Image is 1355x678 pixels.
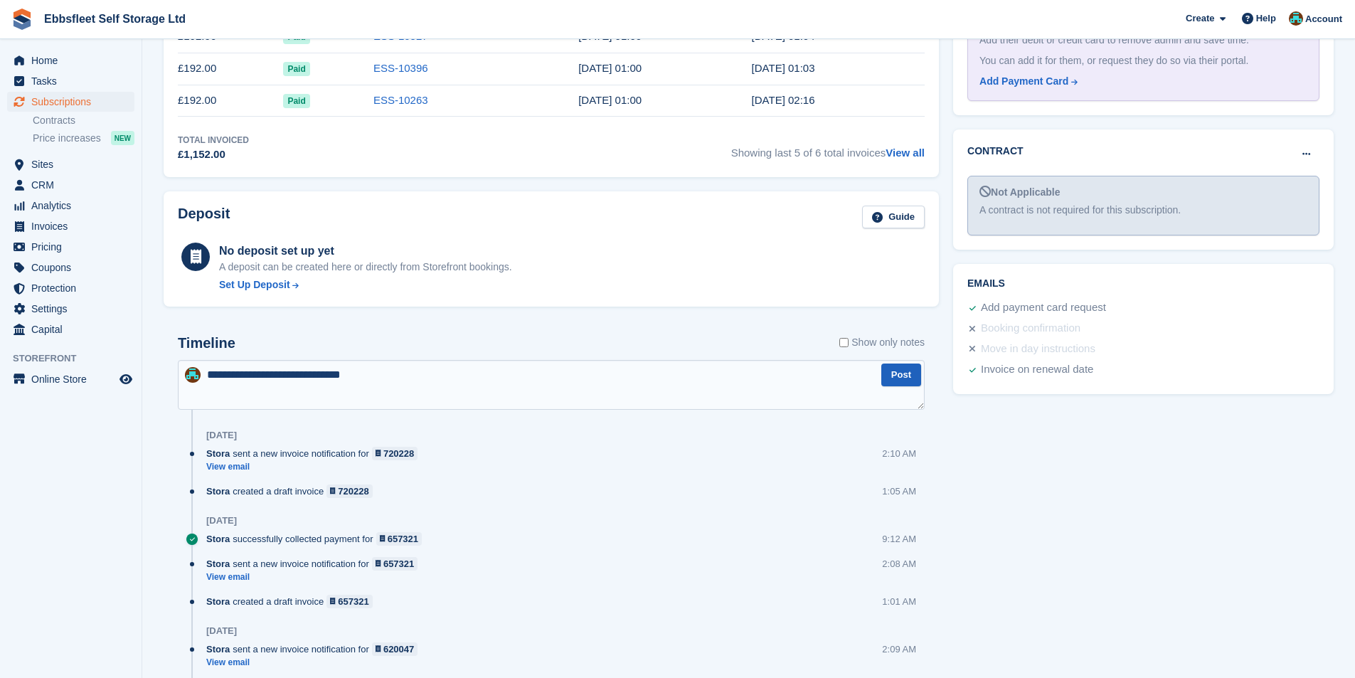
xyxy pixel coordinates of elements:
[31,216,117,236] span: Invoices
[979,74,1302,89] a: Add Payment Card
[219,277,290,292] div: Set Up Deposit
[111,131,134,145] div: NEW
[178,206,230,229] h2: Deposit
[981,300,1106,317] div: Add payment card request
[206,447,425,460] div: sent a new invoice notification for
[31,71,117,91] span: Tasks
[383,557,414,571] div: 657321
[206,657,425,669] a: View email
[882,447,916,460] div: 2:10 AM
[178,85,283,117] td: £192.00
[7,71,134,91] a: menu
[882,484,916,498] div: 1:05 AM
[31,51,117,70] span: Home
[578,94,642,106] time: 2025-05-02 00:00:00 UTC
[31,369,117,389] span: Online Store
[206,430,237,441] div: [DATE]
[31,175,117,195] span: CRM
[372,557,418,571] a: 657321
[881,364,921,387] button: Post
[31,154,117,174] span: Sites
[967,144,1024,159] h2: Contract
[882,595,916,608] div: 1:01 AM
[206,557,425,571] div: sent a new invoice notification for
[979,33,1307,48] div: Add their debit or credit card to remove admin and save time.
[31,278,117,298] span: Protection
[752,62,815,74] time: 2025-05-29 00:03:05 UTC
[206,461,425,473] a: View email
[206,484,380,498] div: created a draft invoice
[33,130,134,146] a: Price increases NEW
[7,278,134,298] a: menu
[388,532,418,546] div: 657321
[206,642,230,656] span: Stora
[31,258,117,277] span: Coupons
[7,299,134,319] a: menu
[283,62,309,76] span: Paid
[372,642,418,656] a: 620047
[7,196,134,216] a: menu
[373,94,428,106] a: ESS-10263
[283,94,309,108] span: Paid
[219,243,512,260] div: No deposit set up yet
[578,62,642,74] time: 2025-05-30 00:00:00 UTC
[376,532,423,546] a: 657321
[7,319,134,339] a: menu
[882,642,916,656] div: 2:09 AM
[206,595,230,608] span: Stora
[886,147,925,159] a: View all
[979,53,1307,68] div: You can add it for them, or request they do so via their portal.
[981,341,1095,358] div: Move in day instructions
[38,7,191,31] a: Ebbsfleet Self Storage Ltd
[1289,11,1303,26] img: George Spring
[383,447,414,460] div: 720228
[178,134,249,147] div: Total Invoiced
[979,203,1307,218] div: A contract is not required for this subscription.
[373,62,428,74] a: ESS-10396
[7,216,134,236] a: menu
[1256,11,1276,26] span: Help
[752,94,815,106] time: 2025-05-01 01:16:42 UTC
[981,320,1080,337] div: Booking confirmation
[372,447,418,460] a: 720228
[206,515,237,526] div: [DATE]
[31,196,117,216] span: Analytics
[7,92,134,112] a: menu
[967,278,1319,290] h2: Emails
[31,237,117,257] span: Pricing
[219,260,512,275] p: A deposit can be created here or directly from Storefront bookings.
[206,484,230,498] span: Stora
[178,53,283,85] td: £192.00
[839,335,925,350] label: Show only notes
[206,595,380,608] div: created a draft invoice
[839,335,849,350] input: Show only notes
[117,371,134,388] a: Preview store
[219,277,512,292] a: Set Up Deposit
[206,642,425,656] div: sent a new invoice notification for
[206,532,429,546] div: successfully collected payment for
[7,258,134,277] a: menu
[7,51,134,70] a: menu
[178,147,249,163] div: £1,152.00
[981,361,1093,378] div: Invoice on renewal date
[338,595,368,608] div: 657321
[7,237,134,257] a: menu
[33,132,101,145] span: Price increases
[338,484,368,498] div: 720228
[383,642,414,656] div: 620047
[31,299,117,319] span: Settings
[7,369,134,389] a: menu
[33,114,134,127] a: Contracts
[979,185,1307,200] div: Not Applicable
[206,532,230,546] span: Stora
[1305,12,1342,26] span: Account
[326,484,373,498] a: 720228
[731,134,925,163] span: Showing last 5 of 6 total invoices
[178,335,235,351] h2: Timeline
[1186,11,1214,26] span: Create
[11,9,33,30] img: stora-icon-8386f47178a22dfd0bd8f6a31ec36ba5ce8667c1dd55bd0f319d3a0aa187defe.svg
[979,74,1068,89] div: Add Payment Card
[882,557,916,571] div: 2:08 AM
[206,447,230,460] span: Stora
[13,351,142,366] span: Storefront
